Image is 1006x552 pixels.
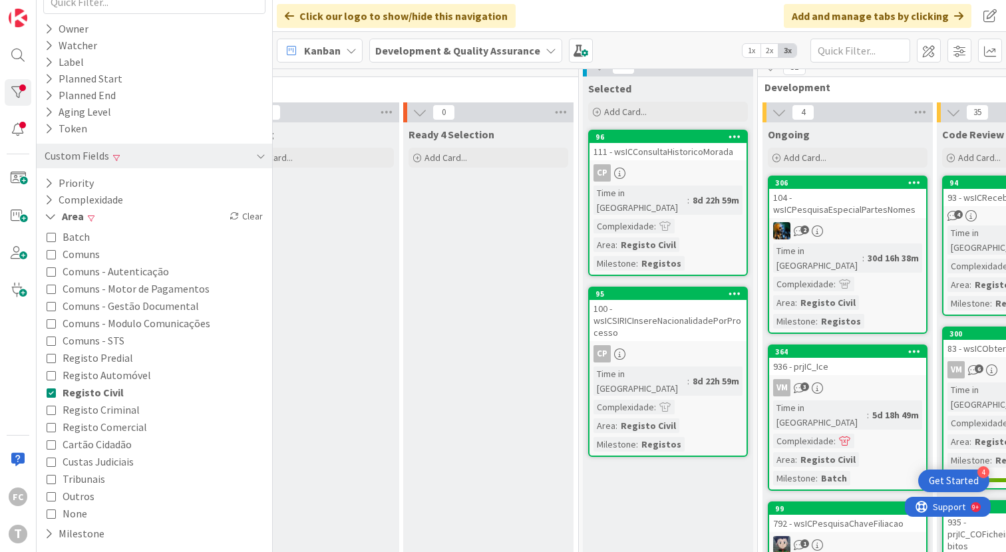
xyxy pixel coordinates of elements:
img: Visit kanbanzone.com [9,9,27,27]
span: Ready 4 Selection [409,128,494,141]
span: Custas Judiciais [63,453,134,470]
div: JC [769,222,926,239]
div: 364 [769,346,926,358]
img: JC [773,222,790,239]
span: Add Card... [424,152,467,164]
span: Registo Civil [63,384,124,401]
div: 95100 - wsICSIRICInsereNacionalidadePorProcesso [589,288,747,341]
button: Comuns - Autenticação [47,263,169,280]
button: Registo Automóvel [47,366,151,384]
span: : [615,237,617,252]
span: : [795,295,797,310]
span: Add Card... [784,152,826,164]
div: 306104 - wsICPesquisaEspecialPartesNomes [769,177,926,218]
div: 306 [769,177,926,189]
div: VM [947,361,965,378]
span: : [834,434,836,448]
div: Custom Fields [43,148,110,164]
div: Open Get Started checklist, remaining modules: 4 [918,470,989,492]
span: 2x [760,44,778,57]
a: 364936 - prjIC_IceVMTime in [GEOGRAPHIC_DATA]:5d 18h 49mComplexidade:Area:Registo CivilMilestone:... [768,345,927,491]
span: : [969,277,971,292]
button: Registo Comercial [47,418,147,436]
span: 2 [800,225,809,234]
span: 3 [800,382,809,391]
div: 9+ [67,5,74,16]
a: 306104 - wsICPesquisaEspecialPartesNomesJCTime in [GEOGRAPHIC_DATA]:30d 16h 38mComplexidade:Area:... [768,176,927,334]
div: FC [9,487,27,506]
div: Time in [GEOGRAPHIC_DATA] [773,243,862,273]
div: Area [947,434,969,449]
span: : [990,453,992,468]
button: Batch [47,228,90,245]
div: CP [589,164,747,182]
span: : [654,219,656,233]
div: 99 [775,504,926,513]
div: T [9,525,27,543]
div: 364 [775,347,926,356]
span: : [615,418,617,433]
div: 99 [769,503,926,515]
button: Comuns - Motor de Pagamentos [47,280,210,297]
button: Cartão Cidadão [47,436,132,453]
span: 6 [975,364,983,373]
span: Outros [63,487,94,505]
div: Clear [227,208,265,225]
span: : [867,408,869,422]
span: Comuns [63,245,100,263]
div: Label [43,54,85,70]
div: Batch [818,471,850,485]
span: : [636,437,638,452]
span: Code Review [942,128,1004,141]
div: Registo Civil [617,237,679,252]
div: Registos [818,314,864,329]
div: CP [593,164,611,182]
div: Planned Start [43,70,124,87]
div: Complexidade [773,277,834,291]
div: 111 - wsICConsultaHistoricoMorada [589,143,747,160]
div: Click our logo to show/hide this navigation [277,4,516,28]
a: 95100 - wsICSIRICInsereNacionalidadePorProcessoCPTime in [GEOGRAPHIC_DATA]:8d 22h 59mComplexidade... [588,287,748,457]
span: 1 [800,539,809,548]
div: 936 - prjIC_Ice [769,358,926,375]
span: : [654,400,656,414]
span: 3x [778,44,796,57]
span: : [969,434,971,449]
span: Add Card... [958,152,1001,164]
div: 96111 - wsICConsultaHistoricoMorada [589,131,747,160]
span: Comuns - Modulo Comunicações [63,315,210,332]
div: 95 [589,288,747,300]
span: : [834,277,836,291]
div: Planned End [43,87,117,104]
button: Comuns [47,245,100,263]
button: Milestone [43,525,106,542]
div: Add and manage tabs by clicking [784,4,971,28]
div: Get Started [929,474,979,487]
div: Milestone [593,437,636,452]
span: : [990,296,992,311]
div: 8d 22h 59m [689,374,743,388]
button: Comuns - Modulo Comunicações [47,315,210,332]
div: Milestone [947,453,990,468]
div: 95 [595,289,747,299]
div: 96 [595,132,747,142]
button: Tribunais [47,470,105,487]
span: Comuns - Gestão Documental [63,297,199,315]
button: Area [43,208,85,225]
span: Tribunais [63,470,105,487]
div: 4 [977,466,989,478]
div: 8d 22h 59m [689,193,743,207]
button: Comuns - Gestão Documental [47,297,199,315]
div: 306 [775,178,926,188]
button: Registo Criminal [47,401,140,418]
span: 35 [966,104,989,120]
div: Milestone [773,471,816,485]
span: Registo Comercial [63,418,147,436]
div: CP [589,345,747,362]
span: 4 [792,104,814,120]
div: Registos [638,437,685,452]
span: 1x [743,44,760,57]
div: Area [947,277,969,292]
div: Time in [GEOGRAPHIC_DATA] [593,186,687,215]
div: Watcher [43,37,98,54]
